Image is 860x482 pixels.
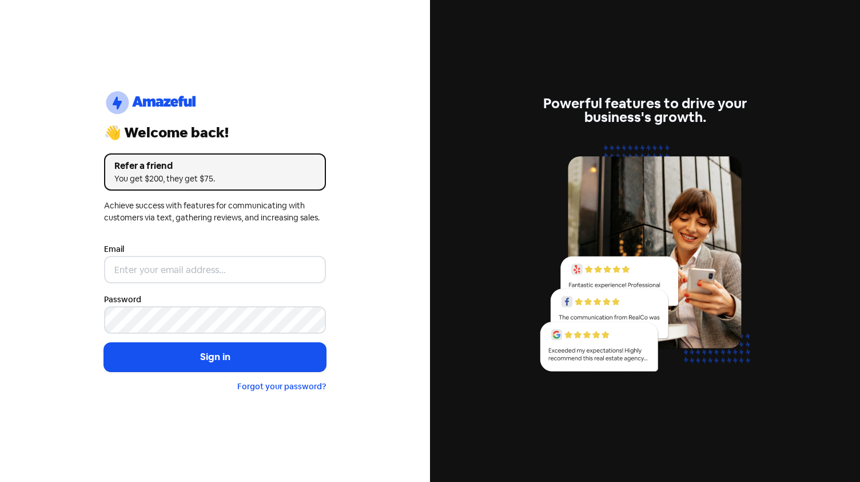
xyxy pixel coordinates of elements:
div: Refer a friend [114,159,316,173]
div: Powerful features to drive your business's growth. [534,97,756,124]
label: Password [104,294,141,306]
input: Enter your email address... [104,256,326,283]
button: Sign in [104,343,326,372]
a: Forgot your password? [237,381,326,392]
div: You get $200, they get $75. [114,173,316,185]
div: Achieve success with features for communicating with customers via text, gathering reviews, and i... [104,200,326,224]
label: Email [104,243,124,255]
img: reviews [534,138,756,385]
div: 👋 Welcome back! [104,126,326,140]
